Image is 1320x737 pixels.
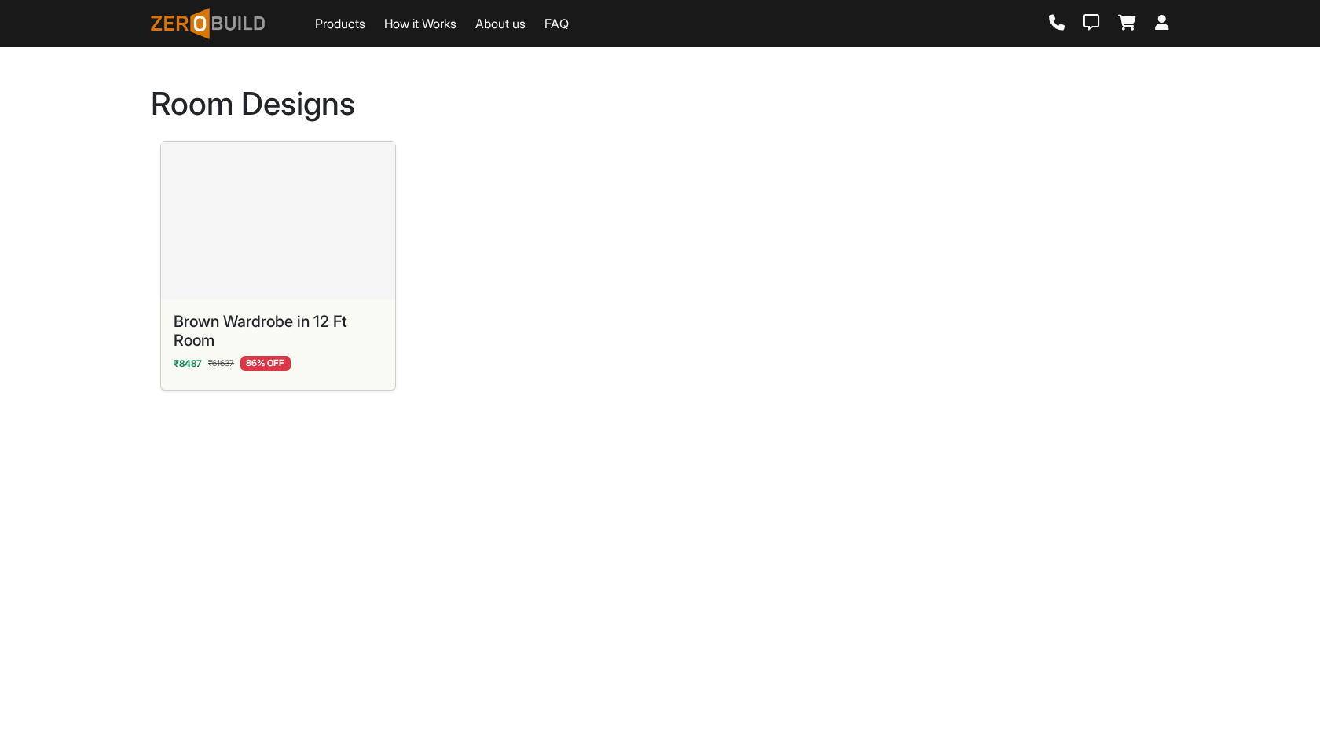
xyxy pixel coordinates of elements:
[315,14,365,33] a: Products
[1155,15,1169,32] a: Login
[151,85,1169,123] h1: Room Designs
[174,312,383,350] h5: Brown Wardrobe in 12 Ft Room
[208,357,234,370] span: ₹ 61637
[544,14,569,33] a: FAQ
[240,356,291,371] span: 86 % OFF
[174,357,202,371] span: ₹ 8487
[384,14,456,33] a: How it Works
[151,8,265,39] img: ZeroBuild logo
[475,14,526,33] a: About us
[161,142,395,299] img: Brown Wardrobe in 12 Ft Room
